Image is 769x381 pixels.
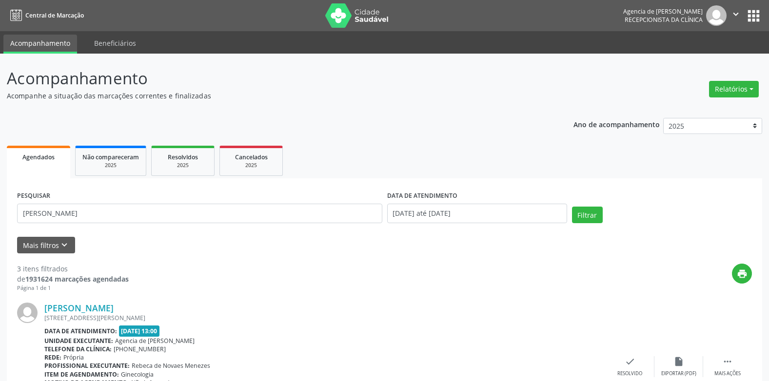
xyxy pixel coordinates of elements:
[121,370,154,379] span: Ginecologia
[7,7,84,23] a: Central de Marcação
[17,204,382,223] input: Nome, código do beneficiário ou CPF
[732,264,752,284] button: print
[727,5,745,26] button: 
[572,207,603,223] button: Filtrar
[114,345,166,353] span: [PHONE_NUMBER]
[617,370,642,377] div: Resolvido
[714,370,741,377] div: Mais ações
[22,153,55,161] span: Agendados
[623,7,703,16] div: Agencia de [PERSON_NAME]
[745,7,762,24] button: apps
[82,153,139,161] span: Não compareceram
[63,353,84,362] span: Própria
[25,274,129,284] strong: 1931624 marcações agendadas
[87,35,143,52] a: Beneficiários
[44,327,117,335] b: Data de atendimento:
[673,356,684,367] i: insert_drive_file
[737,268,748,279] i: print
[17,237,75,254] button: Mais filtroskeyboard_arrow_down
[625,356,635,367] i: check
[625,16,703,24] span: Recepcionista da clínica
[82,162,139,169] div: 2025
[132,362,210,370] span: Rebeca de Novaes Menezes
[44,337,113,345] b: Unidade executante:
[44,362,130,370] b: Profissional executante:
[709,81,759,97] button: Relatórios
[44,345,112,353] b: Telefone da clínica:
[44,303,114,313] a: [PERSON_NAME]
[661,370,696,377] div: Exportar (PDF)
[706,5,727,26] img: img
[17,303,38,323] img: img
[25,11,84,19] span: Central de Marcação
[17,264,129,274] div: 3 itens filtrados
[44,314,606,322] div: [STREET_ADDRESS][PERSON_NAME]
[119,325,160,337] span: [DATE] 13:00
[387,204,567,223] input: Selecione um intervalo
[158,162,207,169] div: 2025
[44,370,119,379] b: Item de agendamento:
[730,9,741,19] i: 
[115,337,195,345] span: Agencia de [PERSON_NAME]
[722,356,733,367] i: 
[573,118,660,130] p: Ano de acompanhamento
[7,66,535,91] p: Acompanhamento
[235,153,268,161] span: Cancelados
[17,189,50,204] label: PESQUISAR
[17,274,129,284] div: de
[59,240,70,250] i: keyboard_arrow_down
[3,35,77,54] a: Acompanhamento
[168,153,198,161] span: Resolvidos
[227,162,276,169] div: 2025
[387,189,457,204] label: DATA DE ATENDIMENTO
[44,353,61,362] b: Rede:
[7,91,535,101] p: Acompanhe a situação das marcações correntes e finalizadas
[17,284,129,292] div: Página 1 de 1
